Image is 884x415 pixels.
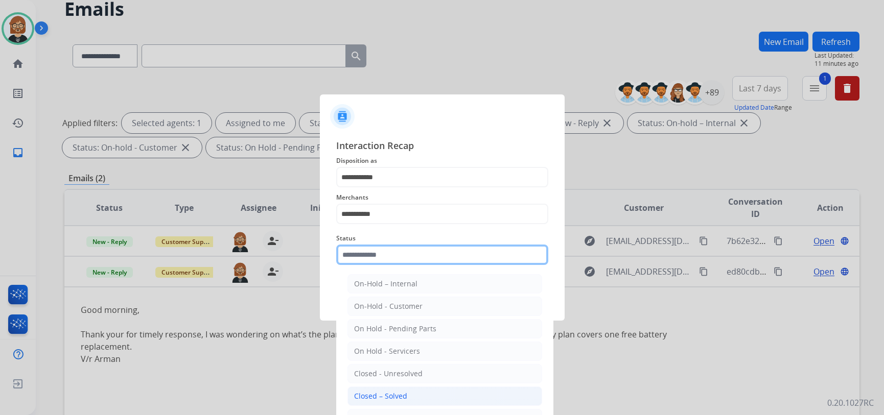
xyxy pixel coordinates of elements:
span: Interaction Recap [336,138,548,155]
div: Closed - Unresolved [354,369,423,379]
div: On Hold - Servicers [354,346,420,356]
div: On-Hold - Customer [354,301,423,311]
span: Merchants [336,191,548,204]
span: Disposition as [336,155,548,167]
div: On-Hold – Internal [354,279,417,289]
p: 0.20.1027RC [827,397,874,409]
span: Status [336,232,548,245]
div: Closed – Solved [354,391,407,401]
img: contactIcon [330,104,355,129]
div: On Hold - Pending Parts [354,324,436,334]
